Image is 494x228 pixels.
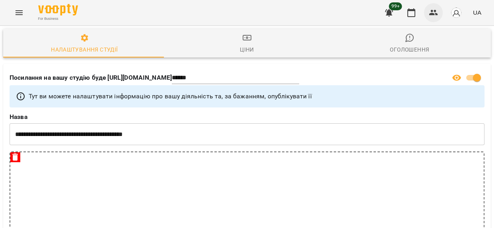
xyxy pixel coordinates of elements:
[390,45,429,54] div: Оголошення
[389,2,402,10] span: 99+
[10,73,172,82] p: Посилання на вашу студію буде [URL][DOMAIN_NAME]
[38,16,78,21] span: For Business
[473,8,481,17] span: UA
[470,5,484,20] button: UA
[10,3,29,22] button: Menu
[451,7,462,18] img: avatar_s.png
[29,92,312,101] p: Тут ви можете налаштувати інформацію про вашу діяльність та, за бажанням, опублікувати її
[240,45,254,54] div: Ціни
[38,4,78,15] img: Voopty Logo
[51,45,118,54] div: Налаштування студії
[10,114,484,120] label: Назва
